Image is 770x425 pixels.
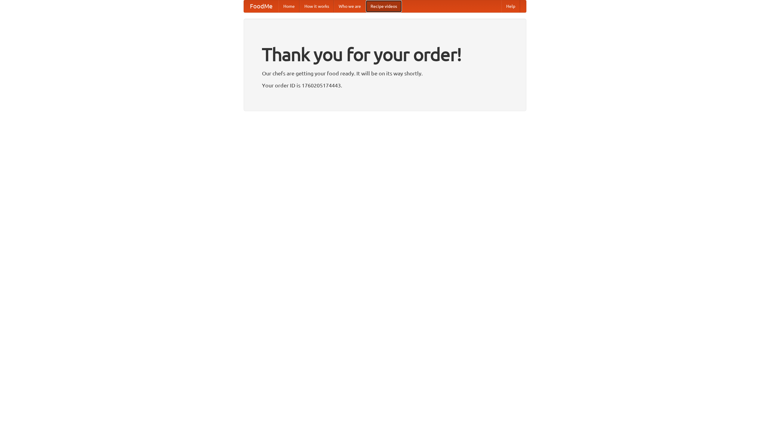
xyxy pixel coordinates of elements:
p: Our chefs are getting your food ready. It will be on its way shortly. [262,69,508,78]
a: Recipe videos [366,0,402,12]
p: Your order ID is 1760205174443. [262,81,508,90]
h1: Thank you for your order! [262,40,508,69]
a: Who we are [334,0,366,12]
a: FoodMe [244,0,279,12]
a: How it works [300,0,334,12]
a: Home [279,0,300,12]
a: Help [501,0,520,12]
